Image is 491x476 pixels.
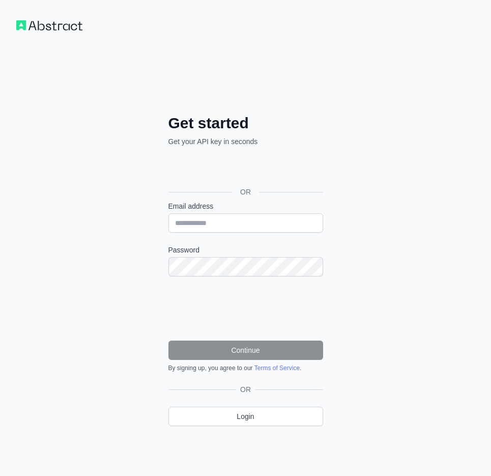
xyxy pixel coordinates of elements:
[168,289,323,328] iframe: reCAPTCHA
[168,136,323,147] p: Get your API key in seconds
[163,158,326,180] iframe: Sign in with Google Button
[232,187,259,197] span: OR
[168,201,323,211] label: Email address
[236,384,255,395] span: OR
[16,20,82,31] img: Workflow
[168,341,323,360] button: Continue
[168,114,323,132] h2: Get started
[168,407,323,426] a: Login
[254,365,300,372] a: Terms of Service
[168,364,323,372] div: By signing up, you agree to our .
[168,245,323,255] label: Password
